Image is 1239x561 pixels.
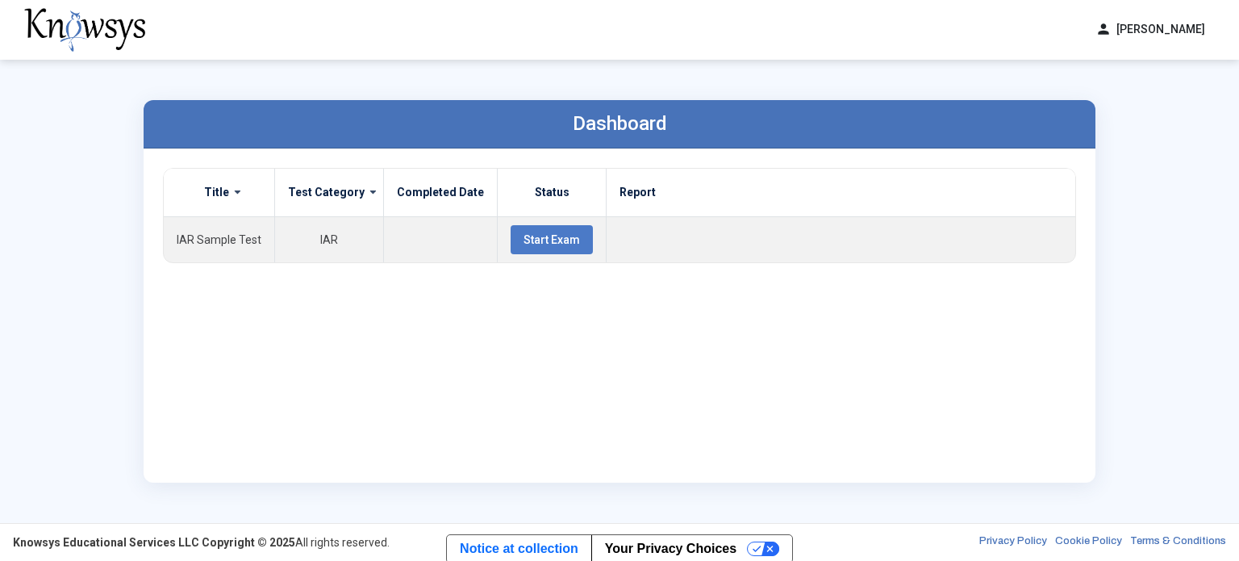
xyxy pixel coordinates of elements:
[397,185,484,199] label: Completed Date
[498,169,607,217] th: Status
[1130,534,1226,551] a: Terms & Conditions
[1095,21,1112,38] span: person
[204,185,229,199] label: Title
[24,8,145,52] img: knowsys-logo.png
[607,169,1076,217] th: Report
[524,233,580,246] span: Start Exam
[288,185,365,199] label: Test Category
[1055,534,1122,551] a: Cookie Policy
[13,536,295,549] strong: Knowsys Educational Services LLC Copyright © 2025
[275,216,384,262] td: IAR
[573,112,667,135] label: Dashboard
[1086,16,1215,43] button: person[PERSON_NAME]
[164,216,275,262] td: IAR Sample Test
[511,225,593,254] button: Start Exam
[979,534,1047,551] a: Privacy Policy
[13,534,390,551] div: All rights reserved.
